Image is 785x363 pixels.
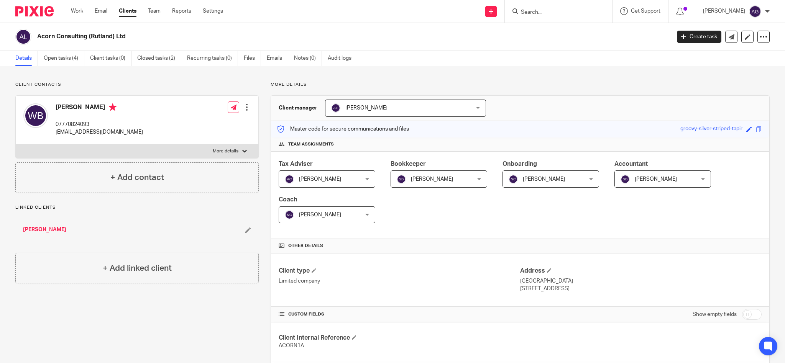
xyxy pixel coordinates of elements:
[56,103,143,113] h4: [PERSON_NAME]
[749,5,761,18] img: svg%3E
[267,51,288,66] a: Emails
[109,103,117,111] i: Primary
[520,285,762,293] p: [STREET_ADDRESS]
[279,267,520,275] h4: Client type
[279,311,520,317] h4: CUSTOM FIELDS
[15,82,259,88] p: Client contacts
[71,7,83,15] a: Work
[23,226,66,234] a: [PERSON_NAME]
[523,177,565,182] span: [PERSON_NAME]
[148,7,161,15] a: Team
[614,161,648,167] span: Accountant
[56,128,143,136] p: [EMAIL_ADDRESS][DOMAIN_NAME]
[331,103,340,113] img: svg%3E
[279,161,313,167] span: Tax Adviser
[411,177,453,182] span: [PERSON_NAME]
[110,172,164,183] h4: + Add contact
[15,29,31,45] img: svg%3E
[328,51,357,66] a: Audit logs
[680,125,742,134] div: groovy-silver-striped-tapir
[279,277,520,285] p: Limited company
[279,343,304,348] span: ACORN1A
[520,267,762,275] h4: Address
[693,311,737,318] label: Show empty fields
[271,82,770,88] p: More details
[119,7,136,15] a: Clients
[520,277,762,285] p: [GEOGRAPHIC_DATA]
[137,51,181,66] a: Closed tasks (2)
[187,51,238,66] a: Recurring tasks (0)
[397,175,406,184] img: svg%3E
[103,262,172,274] h4: + Add linked client
[677,31,721,43] a: Create task
[391,161,426,167] span: Bookkeeper
[285,210,294,219] img: svg%3E
[172,7,191,15] a: Reports
[285,175,294,184] img: svg%3E
[56,121,143,128] p: 07770824093
[95,7,107,15] a: Email
[288,243,323,249] span: Other details
[213,148,238,154] p: More details
[15,51,38,66] a: Details
[345,105,388,111] span: [PERSON_NAME]
[520,9,589,16] input: Search
[279,334,520,342] h4: Client Internal Reference
[288,141,334,147] span: Team assignments
[635,177,677,182] span: [PERSON_NAME]
[503,161,537,167] span: Onboarding
[294,51,322,66] a: Notes (0)
[15,6,54,16] img: Pixie
[244,51,261,66] a: Files
[15,204,259,211] p: Linked clients
[631,8,660,14] span: Get Support
[299,177,341,182] span: [PERSON_NAME]
[279,104,317,112] h3: Client manager
[277,125,409,133] p: Master code for secure communications and files
[90,51,131,66] a: Client tasks (0)
[703,7,745,15] p: [PERSON_NAME]
[509,175,518,184] img: svg%3E
[23,103,48,128] img: svg%3E
[299,212,341,217] span: [PERSON_NAME]
[37,33,540,41] h2: Acorn Consulting (Rutland) Ltd
[621,175,630,184] img: svg%3E
[203,7,223,15] a: Settings
[279,196,297,203] span: Coach
[44,51,84,66] a: Open tasks (4)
